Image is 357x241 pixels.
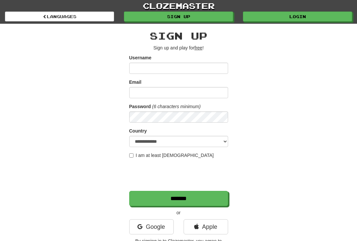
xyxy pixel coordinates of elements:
p: Sign up and play for ! [129,45,228,51]
label: Username [129,54,152,61]
a: Sign up [124,12,233,21]
a: Login [243,12,352,21]
p: or [129,209,228,216]
label: Email [129,79,141,85]
a: Google [129,219,174,234]
u: free [194,45,202,50]
a: Languages [5,12,114,21]
label: Country [129,128,147,134]
h2: Sign up [129,30,228,41]
em: (6 characters minimum) [152,104,201,109]
input: I am at least [DEMOGRAPHIC_DATA] [129,153,134,158]
a: Apple [184,219,228,234]
label: I am at least [DEMOGRAPHIC_DATA] [129,152,214,159]
label: Password [129,103,151,110]
iframe: reCAPTCHA [129,162,229,188]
